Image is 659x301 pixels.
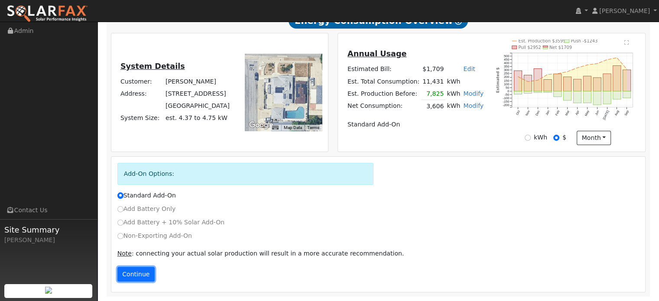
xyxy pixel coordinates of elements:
[346,100,421,113] td: Net Consumption:
[164,88,231,100] td: [STREET_ADDRESS]
[624,40,629,45] text: 
[347,49,406,58] u: Annual Usage
[571,39,598,43] text: Push -$1243
[463,90,484,97] a: Modify
[587,64,588,65] circle: onclick=""
[564,91,571,100] rect: onclick=""
[117,220,123,226] input: Add Battery + 10% Solar Add-On
[504,68,509,72] text: 300
[535,110,541,117] text: Dec
[549,45,572,50] text: Net $1709
[117,267,155,282] button: Continue
[617,57,618,58] circle: onclick=""
[346,63,421,75] td: Estimated Bill:
[545,110,550,116] text: Jan
[119,88,164,100] td: Address:
[421,87,445,100] td: 7,825
[534,91,542,93] rect: onclick=""
[346,75,421,87] td: Est. Total Consumption:
[624,110,630,117] text: Sep
[514,71,522,91] rect: onclick=""
[4,236,93,245] div: [PERSON_NAME]
[547,74,549,75] circle: onclick=""
[584,110,590,117] text: May
[164,76,231,88] td: [PERSON_NAME]
[272,125,278,131] button: Keyboard shortcuts
[519,39,566,43] text: Est. Production $3599
[117,250,132,257] u: Note
[45,287,52,294] img: retrieve
[537,80,539,81] circle: onclick=""
[504,79,509,83] text: 150
[463,65,475,72] a: Edit
[593,78,601,91] rect: onclick=""
[445,75,485,87] td: kWh
[565,110,571,117] text: Mar
[504,75,509,79] text: 200
[421,100,445,113] td: 3,606
[514,91,522,94] rect: onclick=""
[524,75,532,91] rect: onclick=""
[164,112,231,124] td: System Size
[117,233,123,239] input: Non-Exporting Add-On
[119,112,164,124] td: System Size:
[553,135,559,141] input: $
[534,133,547,142] label: kWh
[346,119,485,131] td: Standard Add-On
[519,45,541,50] text: Pull $2952
[117,204,176,214] label: Add Battery Only
[525,110,531,117] text: Nov
[613,66,621,91] rect: onclick=""
[445,100,462,113] td: kWh
[554,74,562,91] rect: onclick=""
[421,63,445,75] td: $1,709
[623,70,631,91] rect: onclick=""
[525,135,531,141] input: kWh
[599,7,650,14] span: [PERSON_NAME]
[164,100,231,112] td: [GEOGRAPHIC_DATA]
[574,79,581,91] rect: onclick=""
[534,69,542,91] rect: onclick=""
[583,76,591,91] rect: onclick=""
[117,218,225,227] label: Add Battery + 10% Solar Add-On
[504,71,509,75] text: 250
[503,100,510,104] text: -150
[247,120,276,131] img: Google
[544,79,552,91] rect: onclick=""
[247,120,276,131] a: Open this area in Google Maps (opens a new window)
[504,58,509,61] text: 450
[555,110,560,116] text: Feb
[583,91,591,103] rect: onclick=""
[445,87,462,100] td: kWh
[603,74,611,91] rect: onclick=""
[524,91,532,94] rect: onclick=""
[307,125,319,130] a: Terms (opens in new tab)
[626,68,627,70] circle: onclick=""
[623,91,631,98] rect: onclick=""
[496,67,500,93] text: Estimated $
[603,91,611,104] rect: onclick=""
[557,73,558,74] circle: onclick=""
[602,110,610,120] text: [DATE]
[506,86,509,90] text: 50
[527,81,529,82] circle: onclick=""
[577,131,611,146] button: month
[505,93,510,97] text: -50
[544,91,552,93] rect: onclick=""
[120,62,185,71] u: System Details
[504,54,509,58] text: 500
[4,224,93,236] span: Site Summary
[166,114,227,121] span: est. 4.37 to 4.75 kW
[119,76,164,88] td: Customer:
[562,133,566,142] label: $
[564,77,571,91] rect: onclick=""
[554,91,562,97] rect: onclick=""
[613,91,621,100] rect: onclick=""
[504,61,509,65] text: 400
[6,5,88,23] img: SolarFax
[503,96,510,100] text: -100
[503,103,510,107] text: -200
[594,110,600,116] text: Jun
[574,91,581,103] rect: onclick=""
[117,163,374,185] div: Add-On Options:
